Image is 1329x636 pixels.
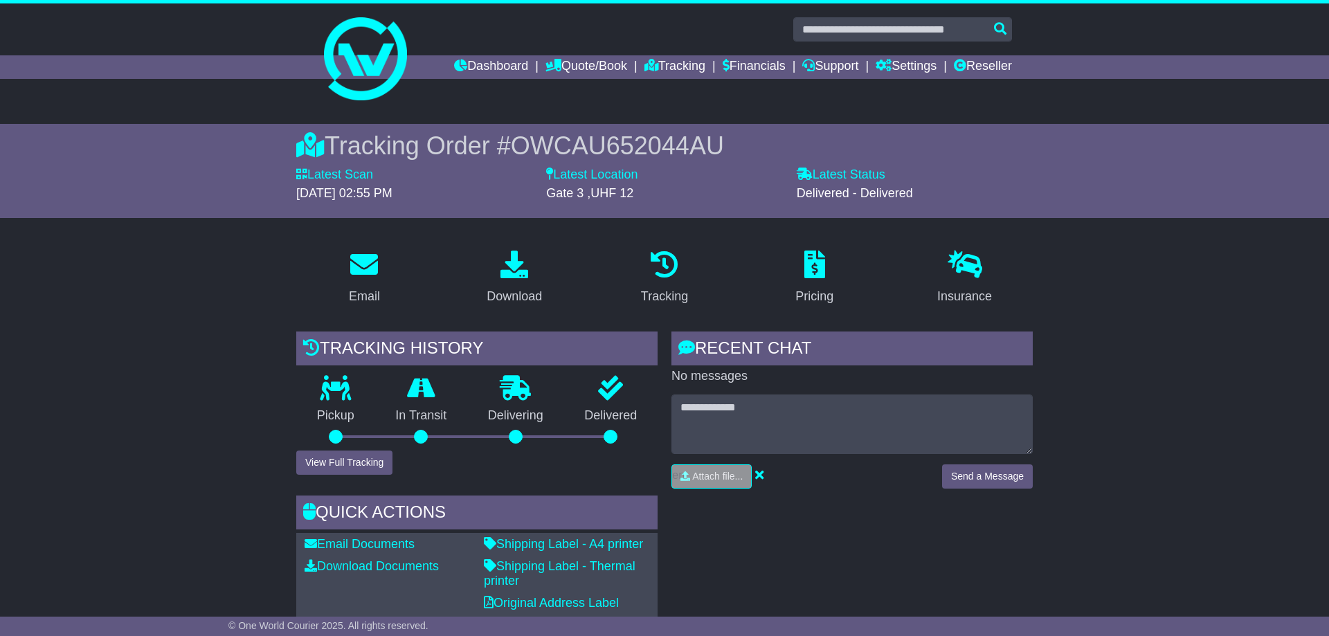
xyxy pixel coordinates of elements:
p: Delivering [467,408,564,424]
div: Tracking Order # [296,131,1033,161]
a: Download [478,246,551,311]
p: Delivered [564,408,658,424]
div: Tracking [641,287,688,306]
label: Latest Location [546,167,638,183]
span: OWCAU652044AU [511,131,724,160]
div: Download [487,287,542,306]
button: View Full Tracking [296,451,392,475]
a: Shipping Label - Thermal printer [484,559,635,588]
a: Reseller [954,55,1012,79]
label: Latest Status [797,167,885,183]
a: Quote/Book [545,55,627,79]
a: Settings [876,55,937,79]
a: Dashboard [454,55,528,79]
a: Shipping Label - A4 printer [484,537,643,551]
a: Tracking [632,246,697,311]
div: Email [349,287,380,306]
div: Quick Actions [296,496,658,533]
a: Tracking [644,55,705,79]
a: Download Documents [305,559,439,573]
p: In Transit [375,408,468,424]
p: No messages [671,369,1033,384]
label: Latest Scan [296,167,373,183]
a: Pricing [786,246,842,311]
div: Pricing [795,287,833,306]
a: Email Documents [305,537,415,551]
a: Original Address Label [484,596,619,610]
div: RECENT CHAT [671,331,1033,369]
a: Support [802,55,858,79]
span: [DATE] 02:55 PM [296,186,392,200]
div: Insurance [937,287,992,306]
a: Financials [723,55,786,79]
a: Email [340,246,389,311]
span: Gate 3 ,UHF 12 [546,186,633,200]
span: Delivered - Delivered [797,186,913,200]
p: Pickup [296,408,375,424]
button: Send a Message [942,464,1033,489]
div: Tracking history [296,331,658,369]
span: © One World Courier 2025. All rights reserved. [228,620,428,631]
a: Insurance [928,246,1001,311]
